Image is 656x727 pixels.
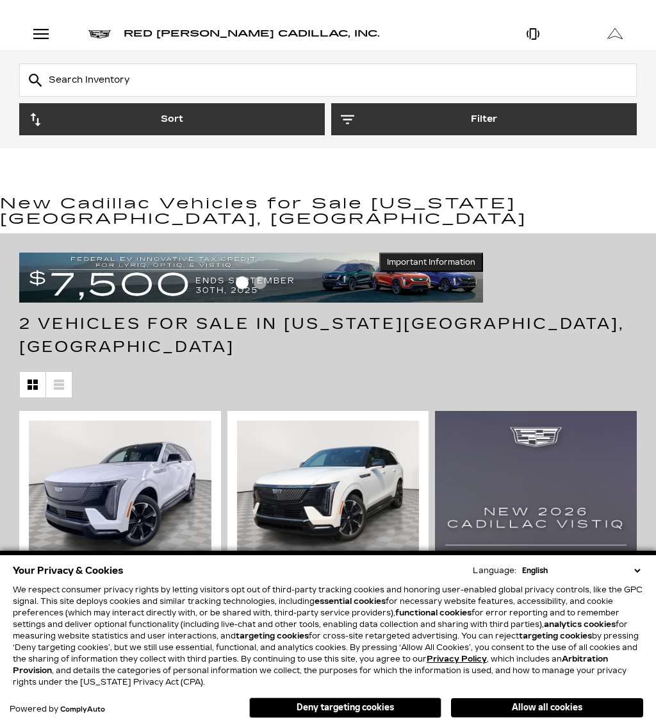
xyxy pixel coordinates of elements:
[19,253,483,303] img: vrp-tax-ending-august-version
[13,584,643,688] p: We respect consumer privacy rights by letting visitors opt out of third-party tracking cookies an...
[124,25,380,43] a: Red [PERSON_NAME] Cadillac, Inc.
[473,567,516,574] div: Language:
[237,421,420,557] img: 2025 Cadillac ESCALADE IQ Sport 2
[451,698,643,717] button: Allow all cookies
[236,276,249,289] span: Go to slide 1
[60,706,105,714] a: ComplyAuto
[13,562,124,580] span: Your Privacy & Cookies
[519,565,643,576] select: Language Select
[88,25,111,43] a: Cadillac logo
[254,276,266,289] span: Go to slide 2
[574,18,656,50] a: Open Get Directions Modal
[29,421,211,557] img: 2025 Cadillac ESCALADE IQ Sport 1
[88,30,111,38] img: Cadillac logo
[492,18,574,50] a: Open Phone Modal
[315,597,386,606] strong: essential cookies
[379,253,483,272] button: Important Information
[19,315,625,356] span: 2 Vehicles for Sale in [US_STATE][GEOGRAPHIC_DATA], [GEOGRAPHIC_DATA]
[19,63,637,97] input: Search Inventory
[544,620,616,629] strong: analytics cookies
[331,103,637,135] button: Filter
[387,257,475,267] span: Important Information
[249,698,441,718] button: Deny targeting cookies
[124,28,380,39] span: Red [PERSON_NAME] Cadillac, Inc.
[519,631,592,640] strong: targeting cookies
[236,631,309,640] strong: targeting cookies
[427,655,487,664] a: Privacy Policy
[395,608,471,617] strong: functional cookies
[10,705,105,714] div: Powered by
[19,103,325,135] button: Sort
